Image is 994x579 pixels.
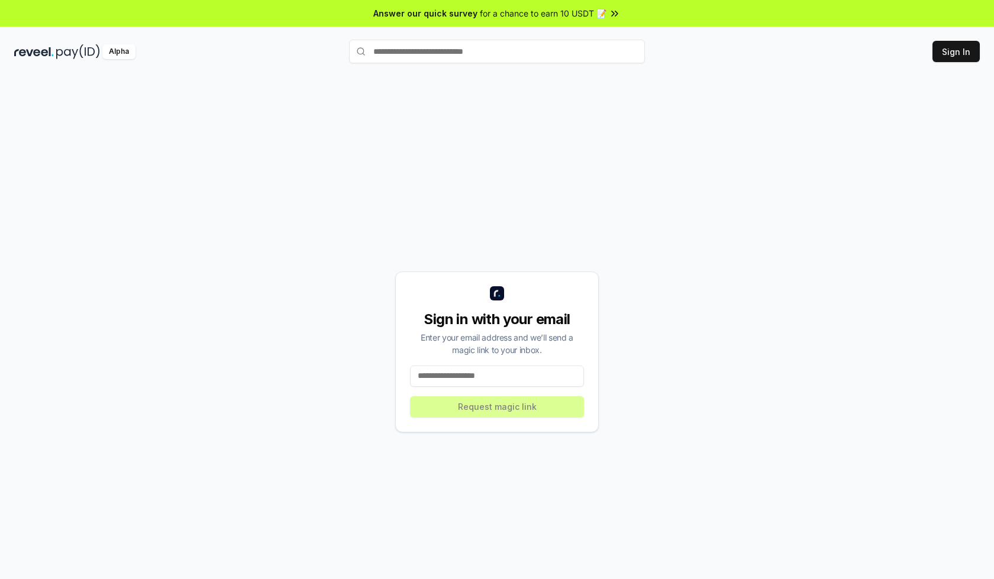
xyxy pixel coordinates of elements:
[102,44,135,59] div: Alpha
[410,310,584,329] div: Sign in with your email
[373,7,477,20] span: Answer our quick survey
[490,286,504,300] img: logo_small
[56,44,100,59] img: pay_id
[14,44,54,59] img: reveel_dark
[410,331,584,356] div: Enter your email address and we’ll send a magic link to your inbox.
[932,41,980,62] button: Sign In
[480,7,606,20] span: for a chance to earn 10 USDT 📝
